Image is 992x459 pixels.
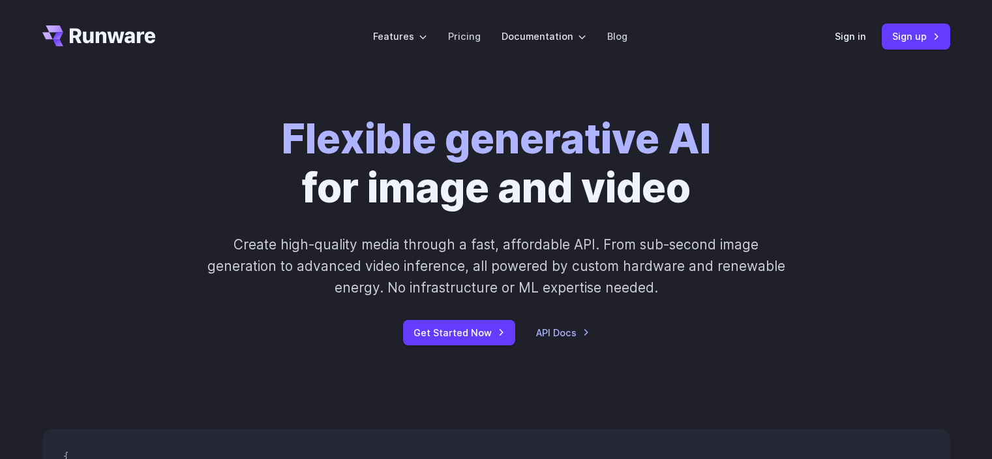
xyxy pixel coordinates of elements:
[205,234,787,299] p: Create high-quality media through a fast, affordable API. From sub-second image generation to adv...
[42,25,156,46] a: Go to /
[607,29,627,44] a: Blog
[502,29,586,44] label: Documentation
[373,29,427,44] label: Features
[536,325,590,340] a: API Docs
[282,114,711,163] strong: Flexible generative AI
[448,29,481,44] a: Pricing
[282,115,711,213] h1: for image and video
[403,320,515,345] a: Get Started Now
[835,29,866,44] a: Sign in
[882,24,950,49] a: Sign up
